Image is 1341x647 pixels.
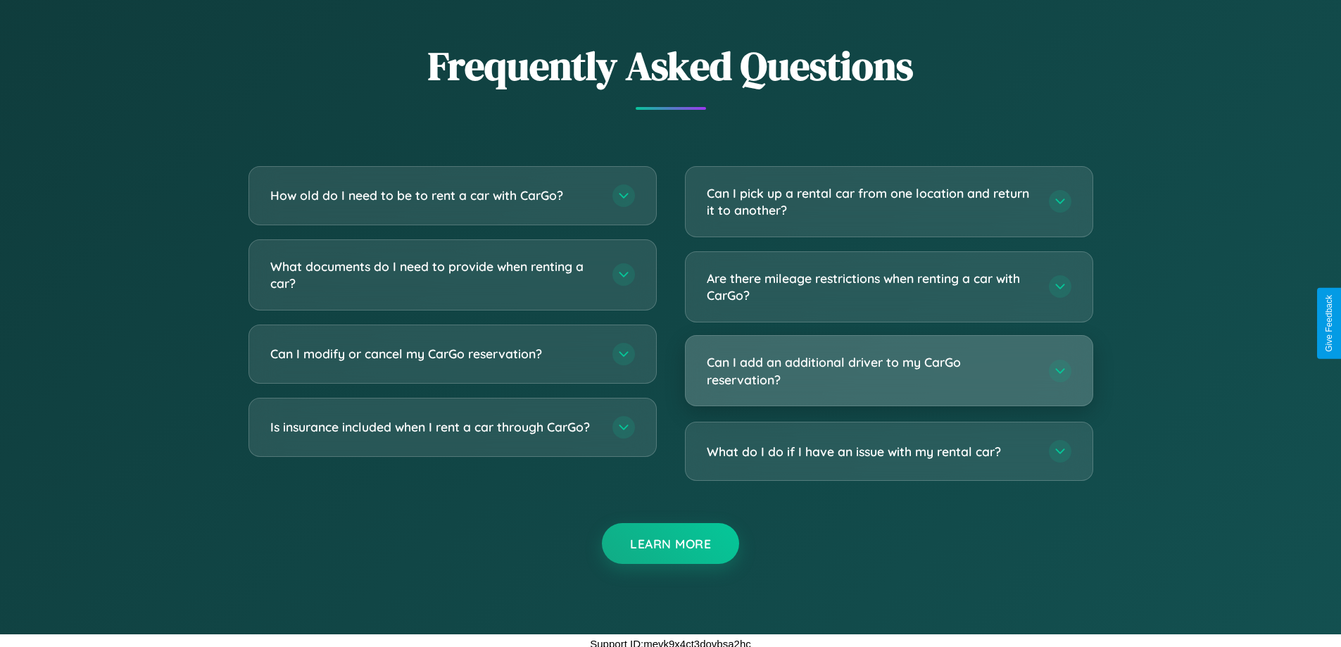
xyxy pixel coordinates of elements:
h3: Is insurance included when I rent a car through CarGo? [270,418,598,436]
h3: Can I add an additional driver to my CarGo reservation? [707,353,1035,388]
h3: Can I modify or cancel my CarGo reservation? [270,345,598,363]
h3: How old do I need to be to rent a car with CarGo? [270,187,598,204]
h3: What do I do if I have an issue with my rental car? [707,443,1035,460]
h3: Can I pick up a rental car from one location and return it to another? [707,184,1035,219]
div: Give Feedback [1324,295,1334,352]
h3: What documents do I need to provide when renting a car? [270,258,598,292]
h3: Are there mileage restrictions when renting a car with CarGo? [707,270,1035,304]
h2: Frequently Asked Questions [248,39,1093,93]
button: Learn More [602,523,739,564]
